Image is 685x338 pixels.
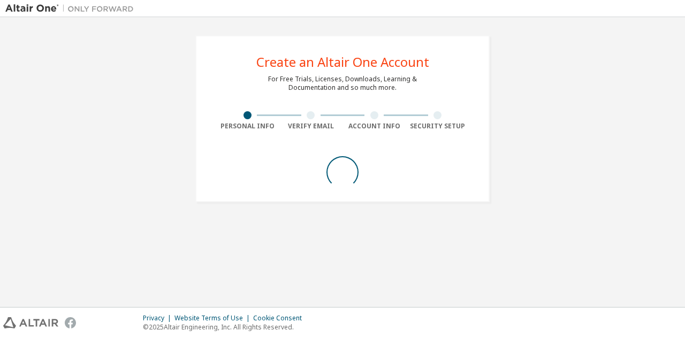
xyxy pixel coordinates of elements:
div: Privacy [143,314,174,322]
div: For Free Trials, Licenses, Downloads, Learning & Documentation and so much more. [268,75,417,92]
p: © 2025 Altair Engineering, Inc. All Rights Reserved. [143,322,308,332]
div: Security Setup [406,122,470,130]
div: Personal Info [216,122,279,130]
div: Account Info [342,122,406,130]
div: Website Terms of Use [174,314,253,322]
div: Create an Altair One Account [256,56,429,68]
img: facebook.svg [65,317,76,328]
img: altair_logo.svg [3,317,58,328]
div: Verify Email [279,122,343,130]
div: Cookie Consent [253,314,308,322]
img: Altair One [5,3,139,14]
